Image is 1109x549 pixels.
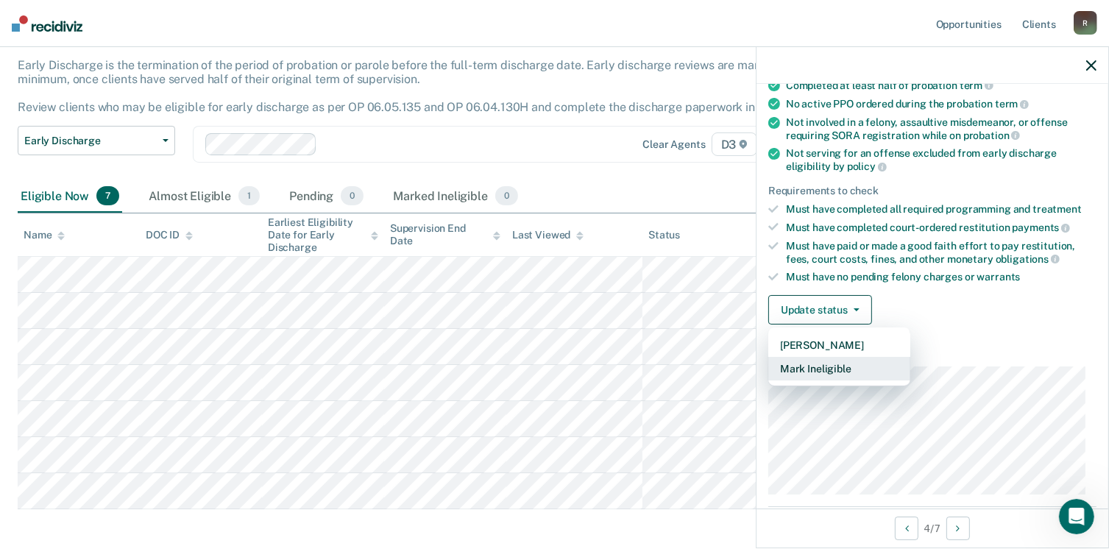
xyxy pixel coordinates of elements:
span: D3 [712,132,758,156]
div: Name [24,229,65,241]
div: DOC ID [146,229,193,241]
div: R [1074,11,1097,35]
span: policy [847,160,887,172]
div: Must have completed court-ordered restitution [786,221,1096,234]
div: Not serving for an offense excluded from early discharge eligibility by [786,147,1096,172]
div: Must have no pending felony charges or [786,271,1096,283]
button: Next Opportunity [946,517,970,540]
button: [PERSON_NAME] [768,333,910,357]
p: Early Discharge is the termination of the period of probation or parole before the full-term disc... [18,58,809,115]
div: Marked Ineligible [390,180,521,213]
span: 1 [238,186,260,205]
span: obligations [996,253,1060,265]
div: No active PPO ordered during the probation [786,97,1096,110]
div: Completed at least half of probation [786,79,1096,92]
button: Update status [768,295,872,325]
span: treatment [1032,203,1082,215]
div: Requirements to check [768,185,1096,197]
div: 4 / 7 [757,509,1108,548]
span: term [995,98,1029,110]
div: Supervision End Date [390,222,500,247]
div: Earliest Eligibility Date for Early Discharge [268,216,378,253]
div: Eligible Now [18,180,122,213]
div: Status [648,229,680,241]
span: term [960,79,993,91]
iframe: Intercom live chat [1059,499,1094,534]
div: Must have paid or made a good faith effort to pay restitution, fees, court costs, fines, and othe... [786,240,1096,265]
dt: Supervision [768,348,1096,361]
div: Clear agents [642,138,705,151]
span: probation [963,130,1021,141]
div: Must have completed all required programming and [786,203,1096,216]
button: Mark Ineligible [768,357,910,380]
span: 7 [96,186,119,205]
div: Last Viewed [512,229,584,241]
div: Not involved in a felony, assaultive misdemeanor, or offense requiring SORA registration while on [786,116,1096,141]
span: 0 [341,186,364,205]
img: Recidiviz [12,15,82,32]
span: Early Discharge [24,135,157,147]
button: Previous Opportunity [895,517,918,540]
div: Almost Eligible [146,180,263,213]
span: warrants [977,271,1021,283]
span: 0 [495,186,518,205]
span: payments [1013,222,1071,233]
div: Pending [286,180,366,213]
